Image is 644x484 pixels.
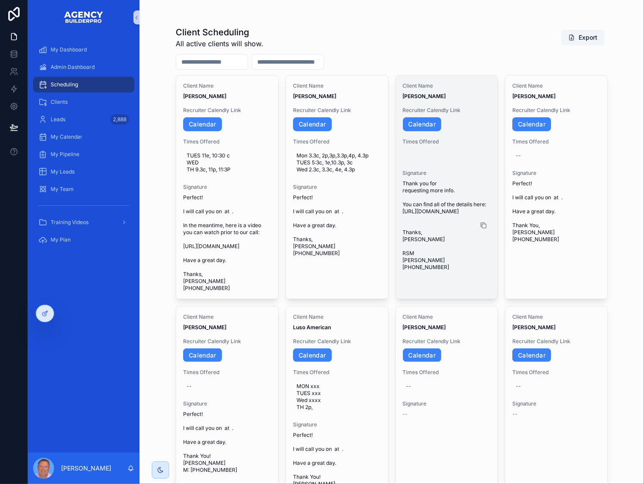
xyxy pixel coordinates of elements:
[293,314,381,320] span: Client Name
[183,93,226,99] strong: [PERSON_NAME]
[51,219,89,226] span: Training Videos
[33,232,134,248] a: My Plan
[403,107,491,114] span: Recruiter Calendly Link
[110,114,129,125] div: 2,888
[403,180,491,271] span: Thank you for requesting more info. You can find all of the details here: [URL][DOMAIN_NAME] Than...
[183,369,271,376] span: Times Offered
[183,194,271,292] span: Perfect! I will call you on at . In the meantime, here is a video you can watch prior to our call...
[51,151,79,158] span: My Pipeline
[512,400,600,407] span: Signature
[512,138,600,145] span: Times Offered
[51,116,65,123] span: Leads
[33,59,134,75] a: Admin Dashboard
[293,138,381,145] span: Times Offered
[512,369,600,376] span: Times Offered
[403,369,491,376] span: Times Offered
[183,82,271,89] span: Client Name
[51,81,78,88] span: Scheduling
[395,75,498,299] a: Client Name[PERSON_NAME]Recruiter Calendly LinkCalendarTimes OfferedSignatureThank you for reques...
[403,348,442,362] a: Calendar
[187,383,192,390] div: --
[183,107,271,114] span: Recruiter Calendly Link
[33,94,134,110] a: Clients
[33,164,134,180] a: My Leads
[64,10,104,24] img: App logo
[516,383,521,390] div: --
[403,117,442,131] a: Calendar
[183,338,271,345] span: Recruiter Calendly Link
[403,82,491,89] span: Client Name
[403,338,491,345] span: Recruiter Calendly Link
[51,99,68,106] span: Clients
[33,215,134,230] a: Training Videos
[293,421,381,428] span: Signature
[51,64,95,71] span: Admin Dashboard
[33,77,134,92] a: Scheduling
[51,46,87,53] span: My Dashboard
[51,186,74,193] span: My Team
[183,117,222,131] a: Calendar
[403,93,446,99] strong: [PERSON_NAME]
[183,138,271,145] span: Times Offered
[183,400,271,407] span: Signature
[33,42,134,58] a: My Dashboard
[187,152,268,173] span: TUES 11e, 10:30 c WED TH 9.3c, 11p, 11:3P
[33,112,134,127] a: Leads2,888
[183,184,271,191] span: Signature
[512,314,600,320] span: Client Name
[516,152,521,159] div: --
[293,107,381,114] span: Recruiter Calendly Link
[403,170,491,177] span: Signature
[293,117,332,131] a: Calendar
[176,26,263,38] h1: Client Scheduling
[512,338,600,345] span: Recruiter Calendly Link
[286,75,388,299] a: Client Name[PERSON_NAME]Recruiter Calendly LinkCalendarTimes OfferedMon 3.3c, 2p,3p,3.3p,4p, 4.3p...
[293,194,381,257] span: Perfect! I will call you on at . Have a great day. Thanks, [PERSON_NAME] [PHONE_NUMBER]
[403,314,491,320] span: Client Name
[512,82,600,89] span: Client Name
[28,35,140,260] div: scrollable content
[505,75,608,299] a: Client Name[PERSON_NAME]Recruiter Calendly LinkCalendarTimes Offered--SignaturePerfect! I will ca...
[293,82,381,89] span: Client Name
[293,369,381,376] span: Times Offered
[51,133,82,140] span: My Calendar
[512,170,600,177] span: Signature
[512,107,600,114] span: Recruiter Calendly Link
[293,93,336,99] strong: [PERSON_NAME]
[512,93,555,99] strong: [PERSON_NAME]
[512,411,518,418] span: --
[293,338,381,345] span: Recruiter Calendly Link
[33,181,134,197] a: My Team
[183,314,271,320] span: Client Name
[512,324,555,331] strong: [PERSON_NAME]
[183,324,226,331] strong: [PERSON_NAME]
[51,168,75,175] span: My Leads
[33,129,134,145] a: My Calendar
[403,138,491,145] span: Times Offered
[296,383,378,411] span: MON xxx TUES xxx Wed xxxx TH 2p,
[403,411,408,418] span: --
[61,464,111,473] p: [PERSON_NAME]
[293,184,381,191] span: Signature
[403,324,446,331] strong: [PERSON_NAME]
[561,30,604,45] button: Export
[403,400,491,407] span: Signature
[183,348,222,362] a: Calendar
[512,180,600,243] span: Perfect! I will call you on at . Have a great day. Thank You, [PERSON_NAME] [PHONE_NUMBER]
[406,383,412,390] div: --
[51,236,71,243] span: My Plan
[293,324,331,331] strong: Luso American
[176,75,279,299] a: Client Name[PERSON_NAME]Recruiter Calendly LinkCalendarTimes OfferedTUES 11e, 10:30 c WED TH 9.3c...
[293,348,332,362] a: Calendar
[176,38,263,49] span: All active clients will show.
[33,147,134,162] a: My Pipeline
[183,411,271,474] span: Perfect! I will call you on at . Have a great day. Thank You! [PERSON_NAME] M: [PHONE_NUMBER]
[512,117,551,131] a: Calendar
[296,152,378,173] span: Mon 3.3c, 2p,3p,3.3p,4p, 4.3p TUES 5:3c, 1e,10.3p, 3c Wed 2.3c, 3.3c, 4e, 4.3p
[512,348,551,362] a: Calendar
